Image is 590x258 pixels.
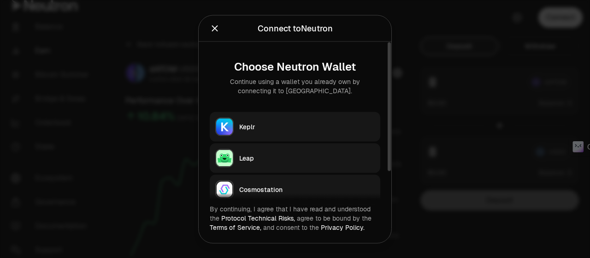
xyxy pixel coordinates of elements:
[216,181,233,198] img: Cosmostation
[217,60,373,73] div: Choose Neutron Wallet
[216,118,233,135] img: Keplr
[210,22,220,35] button: Close
[210,223,261,231] a: Terms of Service,
[210,112,380,141] button: KeplrKeplr
[239,153,375,162] div: Leap
[210,143,380,173] button: LeapLeap
[239,122,375,131] div: Keplr
[217,77,373,95] div: Continue using a wallet you already own by connecting it to [GEOGRAPHIC_DATA].
[210,204,380,232] div: By continuing, I agree that I have read and understood the agree to be bound by the and consent t...
[210,174,380,204] button: CosmostationCosmostation
[239,185,375,194] div: Cosmostation
[321,223,365,231] a: Privacy Policy.
[221,214,295,222] a: Protocol Technical Risks,
[216,150,233,166] img: Leap
[258,22,333,35] div: Connect to Neutron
